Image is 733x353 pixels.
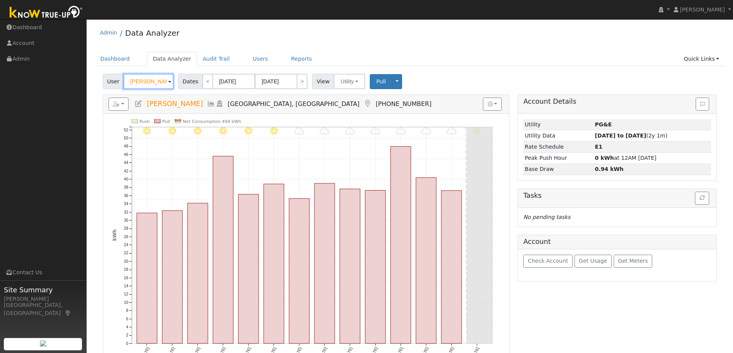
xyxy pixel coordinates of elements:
[523,192,711,200] h5: Tasks
[595,133,668,139] span: (2y 1m)
[595,144,602,150] strong: L
[139,119,150,124] text: Push
[579,258,607,264] span: Get Usage
[124,276,129,280] text: 16
[124,300,129,305] text: 10
[162,119,170,124] text: Pull
[183,119,241,124] text: Net Consumption 494 kWh
[334,74,365,89] button: Utility
[215,100,224,108] a: Login As (last Never)
[4,295,82,303] div: [PERSON_NAME]
[124,235,129,239] text: 26
[202,74,213,89] a: <
[124,202,129,206] text: 34
[169,127,176,135] i: 9/24 - Clear
[124,194,129,198] text: 36
[124,259,129,264] text: 20
[376,100,431,108] span: [PHONE_NUMBER]
[320,127,329,135] i: 9/30 - Cloudy
[365,191,386,344] rect: onclick=""
[695,192,709,205] button: Refresh
[65,310,72,316] a: Map
[245,127,252,135] i: 9/27 - Clear
[270,127,278,135] i: 9/28 - Clear
[264,184,284,343] rect: onclick=""
[124,128,129,132] text: 52
[6,4,87,22] img: Know True-Up
[523,130,593,141] td: Utility Data
[124,227,129,231] text: 28
[95,52,136,66] a: Dashboard
[595,155,614,161] strong: 0 kWh
[126,333,128,338] text: 2
[523,152,593,164] td: Peak Push Hour
[523,214,570,220] i: No pending tasks
[112,229,117,241] text: kWh
[124,186,129,190] text: 38
[286,52,318,66] a: Reports
[100,30,117,36] a: Admin
[523,255,573,268] button: Check Account
[124,136,129,140] text: 50
[441,191,462,343] rect: onclick=""
[523,141,593,152] td: Rate Schedule
[574,255,612,268] button: Get Usage
[125,28,179,38] a: Data Analyzer
[126,309,128,313] text: 8
[595,133,646,139] strong: [DATE] to [DATE]
[124,74,174,89] input: Select a User
[124,210,129,214] text: 32
[523,119,593,130] td: Utility
[126,325,128,329] text: 4
[124,251,129,255] text: 22
[297,74,307,89] a: >
[595,166,624,172] strong: 0.94 kWh
[194,127,202,135] i: 9/25 - Clear
[124,292,129,297] text: 12
[595,121,612,128] strong: ID: 17374541, authorized: 10/06/25
[678,52,725,66] a: Quick Links
[207,100,215,108] a: Multi-Series Graph
[523,238,551,245] h5: Account
[238,194,259,343] rect: onclick=""
[124,243,129,247] text: 24
[124,144,129,149] text: 48
[124,218,129,222] text: 30
[618,258,648,264] span: Get Meters
[4,285,82,295] span: Site Summary
[247,52,274,66] a: Users
[371,127,380,135] i: 10/02 - Cloudy
[124,161,129,165] text: 44
[213,156,233,344] rect: onclick=""
[289,199,309,343] rect: onclick=""
[421,127,431,135] i: 10/04 - Cloudy
[363,100,372,108] a: Map
[40,340,46,346] img: retrieve
[124,284,129,288] text: 14
[219,127,227,135] i: 9/26 - Clear
[696,98,709,111] button: Issue History
[312,74,334,89] span: View
[416,178,436,344] rect: onclick=""
[162,211,182,344] rect: onclick=""
[523,98,711,106] h5: Account Details
[134,100,143,108] a: Edit User (38333)
[523,164,593,175] td: Base Draw
[294,127,304,135] i: 9/29 - Cloudy
[178,74,203,89] span: Dates
[124,177,129,181] text: 40
[340,189,360,343] rect: onclick=""
[143,127,151,135] i: 9/23 - Clear
[370,74,392,89] button: Pull
[197,52,235,66] a: Audit Trail
[124,169,129,173] text: 42
[447,127,456,135] i: 10/05 - Cloudy
[680,7,725,13] span: [PERSON_NAME]
[528,258,568,264] span: Check Account
[147,100,203,108] span: [PERSON_NAME]
[594,152,711,164] td: at 12AM [DATE]
[314,183,335,343] rect: onclick=""
[124,152,129,157] text: 46
[124,268,129,272] text: 18
[614,255,653,268] button: Get Meters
